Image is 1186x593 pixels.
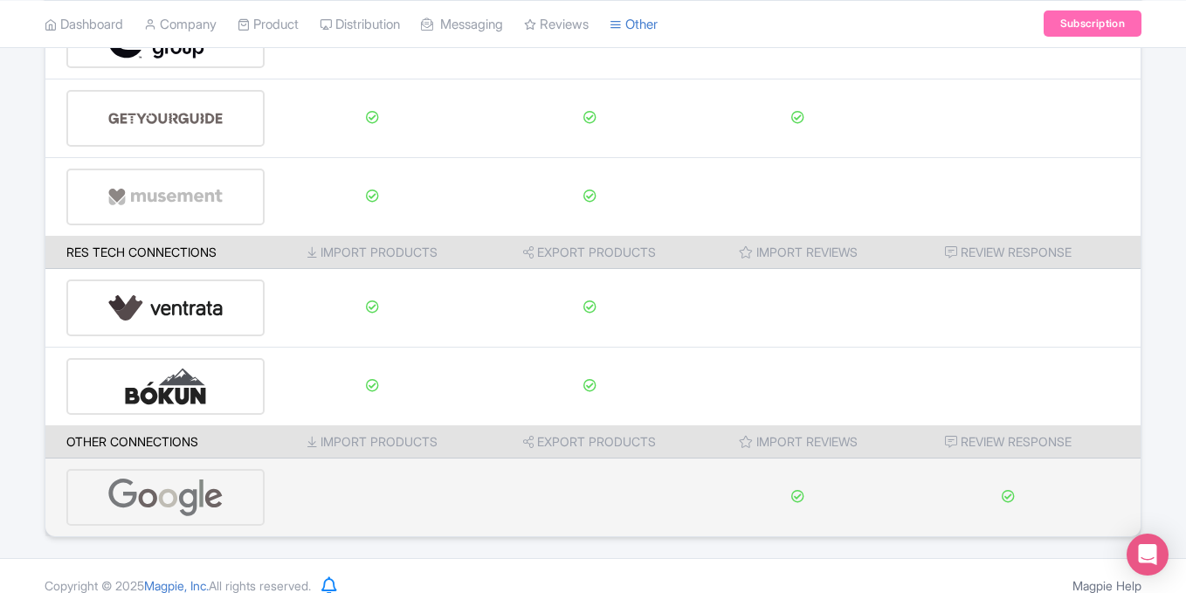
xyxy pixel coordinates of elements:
img: musement-dad6797fd076d4ac540800b229e01643.svg [107,170,224,224]
img: ventrata-b8ee9d388f52bb9ce077e58fa33de912.svg [107,281,224,334]
th: Review Response [896,425,1141,459]
div: Open Intercom Messenger [1127,534,1169,576]
th: Res Tech Connections [45,236,265,269]
th: Import Products [265,425,480,459]
img: bokun-9d666bd0d1b458dbc8a9c3d52590ba5a.svg [107,360,224,413]
th: Import Reviews [700,425,896,459]
th: Import Products [265,236,480,269]
th: Review Response [896,236,1141,269]
a: Subscription [1044,10,1141,37]
th: Other Connections [45,425,265,459]
th: Import Reviews [700,236,896,269]
img: get_your_guide-5a6366678479520ec94e3f9d2b9f304b.svg [107,92,224,145]
img: google-96de159c2084212d3cdd3c2fb262314c.svg [107,471,224,524]
a: Magpie Help [1072,578,1141,593]
th: Export Products [479,425,700,459]
th: Export Products [479,236,700,269]
span: Magpie, Inc. [144,578,209,593]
